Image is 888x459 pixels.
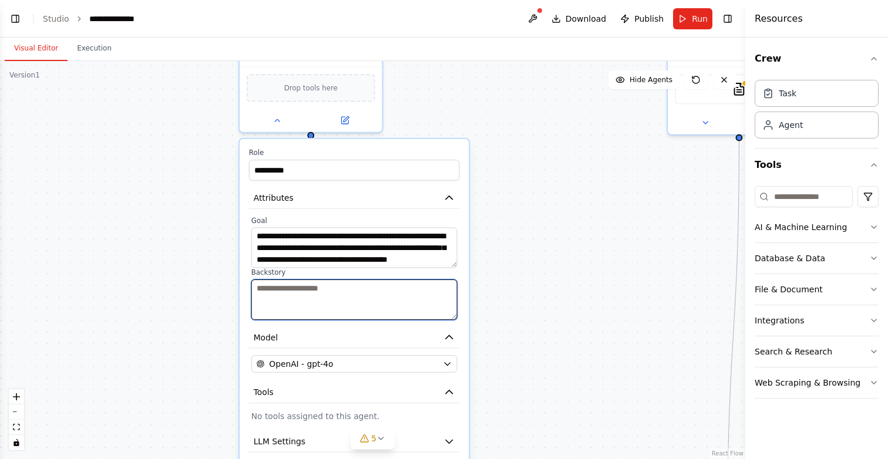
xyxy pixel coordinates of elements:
div: Integrations [755,315,804,326]
button: Run [673,8,712,29]
label: Role [249,148,460,157]
button: LLM Settings [249,431,460,452]
a: React Flow attribution [712,450,744,457]
span: Tools [254,386,274,398]
p: No tools assigned to this agent. [251,410,458,422]
div: Agent [779,119,803,131]
span: Run [692,13,708,25]
button: Attributes [249,187,460,208]
span: LLM Settings [254,436,305,447]
label: Backstory [251,268,458,277]
button: Database & Data [755,243,879,274]
button: Show left sidebar [7,11,23,27]
button: fit view [9,420,24,435]
span: OpenAI - gpt-4o [269,358,333,370]
div: File & Document [755,283,823,295]
label: Goal [251,216,458,225]
button: Tools [249,382,460,403]
span: Publish [634,13,664,25]
button: Tools [755,148,879,181]
button: Web Scraping & Browsing [755,367,879,398]
img: DOCXSearchTool [732,82,746,96]
div: Task [779,87,796,99]
button: Crew [755,42,879,75]
button: 5 [350,428,395,450]
div: Version 1 [9,70,40,80]
h4: Resources [755,12,803,26]
a: Studio [43,14,69,23]
button: Execution [68,36,121,61]
button: Download [547,8,611,29]
button: Hide right sidebar [719,11,736,27]
div: Search & Research [755,346,832,357]
span: Download [566,13,607,25]
div: DOCXSearchTool [667,2,811,136]
button: File & Document [755,274,879,305]
span: Model [254,332,278,343]
span: Drop tools here [284,82,338,94]
span: Hide Agents [630,75,672,85]
button: Visual Editor [5,36,68,61]
button: Model [249,327,460,348]
div: Web Scraping & Browsing [755,377,860,389]
button: Search & Research [755,336,879,367]
button: zoom in [9,389,24,404]
div: Database & Data [755,252,825,264]
button: Open in side panel [312,113,377,127]
button: zoom out [9,404,24,420]
button: Hide Agents [608,70,680,89]
div: Tools [755,181,879,408]
span: 5 [371,433,376,444]
button: OpenAI - gpt-4o [251,355,458,373]
div: AI & Machine Learning [755,221,847,233]
div: React Flow controls [9,389,24,450]
span: Attributes [254,192,294,204]
div: Crew [755,75,879,148]
button: Publish [615,8,668,29]
button: Integrations [755,305,879,336]
button: AI & Machine Learning [755,212,879,242]
button: toggle interactivity [9,435,24,450]
nav: breadcrumb [43,13,155,25]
